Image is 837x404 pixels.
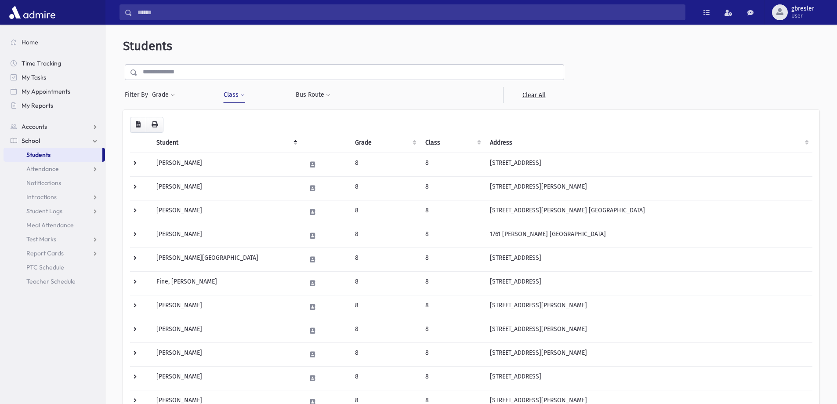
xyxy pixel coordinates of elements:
td: 8 [420,224,485,247]
a: Time Tracking [4,56,105,70]
a: My Reports [4,98,105,113]
button: CSV [130,117,146,133]
td: [PERSON_NAME] [151,153,301,176]
td: 8 [420,153,485,176]
td: 8 [350,247,420,271]
th: Address: activate to sort column ascending [485,133,812,153]
td: 8 [420,200,485,224]
a: Test Marks [4,232,105,246]
span: Students [123,39,172,53]
a: PTC Schedule [4,260,105,274]
td: [PERSON_NAME] [151,366,301,390]
span: Time Tracking [22,59,61,67]
a: Report Cards [4,246,105,260]
img: AdmirePro [7,4,58,21]
td: 8 [350,200,420,224]
td: 8 [420,271,485,295]
td: 8 [350,295,420,319]
span: Test Marks [26,235,56,243]
td: [PERSON_NAME] [151,176,301,200]
td: [PERSON_NAME] [151,200,301,224]
td: [STREET_ADDRESS] [485,247,812,271]
td: 8 [350,342,420,366]
a: My Tasks [4,70,105,84]
a: Clear All [503,87,564,103]
td: [STREET_ADDRESS][PERSON_NAME] [485,295,812,319]
td: [PERSON_NAME] [151,224,301,247]
td: 8 [420,319,485,342]
span: Filter By [125,90,152,99]
td: [STREET_ADDRESS][PERSON_NAME] [GEOGRAPHIC_DATA] [485,200,812,224]
td: 8 [350,176,420,200]
button: Grade [152,87,175,103]
a: My Appointments [4,84,105,98]
td: [STREET_ADDRESS] [485,153,812,176]
span: Teacher Schedule [26,277,76,285]
td: [PERSON_NAME] [151,342,301,366]
span: Home [22,38,38,46]
a: Students [4,148,102,162]
a: Meal Attendance [4,218,105,232]
td: [STREET_ADDRESS][PERSON_NAME] [485,342,812,366]
td: [STREET_ADDRESS] [485,366,812,390]
td: 8 [420,295,485,319]
span: Infractions [26,193,57,201]
button: Bus Route [295,87,331,103]
button: Class [223,87,245,103]
span: Notifications [26,179,61,187]
td: [STREET_ADDRESS][PERSON_NAME] [485,319,812,342]
td: 8 [420,342,485,366]
a: Notifications [4,176,105,190]
td: 1761 [PERSON_NAME] [GEOGRAPHIC_DATA] [485,224,812,247]
span: My Reports [22,102,53,109]
td: [STREET_ADDRESS][PERSON_NAME] [485,176,812,200]
td: [PERSON_NAME] [151,295,301,319]
input: Search [132,4,685,20]
a: Infractions [4,190,105,204]
span: Attendance [26,165,59,173]
a: Home [4,35,105,49]
td: [PERSON_NAME] [151,319,301,342]
td: [PERSON_NAME][GEOGRAPHIC_DATA] [151,247,301,271]
th: Class: activate to sort column ascending [420,133,485,153]
span: School [22,137,40,145]
td: Fine, [PERSON_NAME] [151,271,301,295]
td: 8 [350,366,420,390]
td: 8 [350,153,420,176]
span: My Tasks [22,73,46,81]
td: 8 [350,271,420,295]
span: Accounts [22,123,47,131]
span: gbresler [791,5,814,12]
a: Student Logs [4,204,105,218]
span: My Appointments [22,87,70,95]
button: Print [146,117,163,133]
td: 8 [350,319,420,342]
td: 8 [350,224,420,247]
span: User [791,12,814,19]
span: PTC Schedule [26,263,64,271]
span: Students [26,151,51,159]
th: Grade: activate to sort column ascending [350,133,420,153]
td: 8 [420,366,485,390]
span: Meal Attendance [26,221,74,229]
a: Accounts [4,120,105,134]
span: Report Cards [26,249,64,257]
th: Student: activate to sort column descending [151,133,301,153]
td: 8 [420,176,485,200]
span: Student Logs [26,207,62,215]
a: School [4,134,105,148]
td: 8 [420,247,485,271]
a: Attendance [4,162,105,176]
a: Teacher Schedule [4,274,105,288]
td: [STREET_ADDRESS] [485,271,812,295]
